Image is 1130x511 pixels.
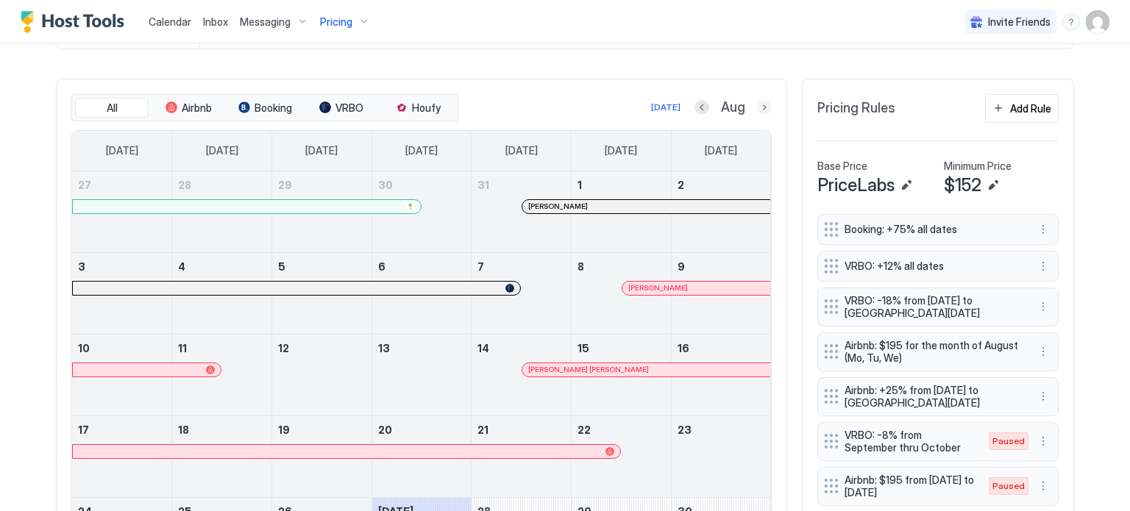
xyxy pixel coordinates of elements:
span: 3 [78,260,85,273]
button: More options [1034,432,1052,450]
span: Base Price [817,160,867,173]
span: VRBO: -18% from [DATE] to [GEOGRAPHIC_DATA][DATE] [845,294,1020,320]
span: 19 [278,424,290,436]
a: Monday [191,131,253,171]
td: August 12, 2025 [271,334,372,415]
span: 11 [178,342,187,354]
span: 29 [278,179,292,191]
a: July 30, 2025 [372,171,472,199]
span: [PERSON_NAME] [628,283,688,293]
a: August 10, 2025 [72,335,171,362]
a: Thursday [491,131,552,171]
span: [DATE] [305,144,338,157]
span: Paused [992,479,1025,493]
td: August 6, 2025 [372,252,472,334]
button: Add Rule [985,94,1059,123]
span: [DATE] [206,144,238,157]
a: August 18, 2025 [172,416,271,443]
a: August 2, 2025 [672,171,771,199]
span: Inbox [203,15,228,28]
button: [DATE] [649,99,683,116]
td: July 30, 2025 [372,171,472,253]
button: Edit [898,176,915,194]
a: Tuesday [291,131,352,171]
span: 21 [477,424,488,436]
a: July 31, 2025 [472,171,571,199]
a: August 16, 2025 [672,335,771,362]
span: 8 [578,260,584,273]
span: Invite Friends [988,15,1051,29]
span: [DATE] [405,144,438,157]
button: Next month [757,100,772,115]
div: tab-group [71,94,458,122]
div: menu [1034,387,1052,405]
span: [DATE] [705,144,737,157]
span: All [107,101,118,115]
td: August 4, 2025 [172,252,272,334]
a: August 7, 2025 [472,253,571,280]
span: Calendar [149,15,191,28]
td: August 15, 2025 [572,334,672,415]
span: Pricing [320,15,352,29]
td: July 29, 2025 [271,171,372,253]
span: Airbnb: $195 for the month of August (Mo, Tu, We) [845,339,1020,365]
span: 1 [578,179,582,191]
td: August 22, 2025 [572,415,672,497]
div: menu [1034,257,1052,275]
span: Paused [992,435,1025,448]
div: [PERSON_NAME] [628,283,764,293]
span: Airbnb [182,101,212,115]
button: More options [1034,298,1052,315]
div: User profile [1086,10,1109,34]
span: 12 [278,342,289,354]
td: August 1, 2025 [572,171,672,253]
span: Booking: +75% all dates [845,223,1020,236]
a: August 21, 2025 [472,416,571,443]
span: 10 [78,342,90,354]
button: Houfy [381,98,455,118]
td: August 9, 2025 [671,252,771,334]
span: 17 [78,424,89,436]
a: August 3, 2025 [72,253,171,280]
span: PriceLabs [817,174,895,196]
span: VRBO: -8% from September thru October [845,429,974,454]
span: 14 [477,342,489,354]
a: Host Tools Logo [21,11,131,33]
a: August 23, 2025 [672,416,771,443]
div: menu [1034,432,1052,450]
span: Pricing Rules [817,100,895,117]
button: Previous month [694,100,709,115]
td: August 19, 2025 [271,415,372,497]
span: [PERSON_NAME] [528,201,588,211]
iframe: Intercom live chat [15,461,50,496]
a: July 28, 2025 [172,171,271,199]
button: Booking [228,98,302,118]
span: 13 [378,342,390,354]
td: August 2, 2025 [671,171,771,253]
span: 23 [678,424,692,436]
span: 18 [178,424,189,436]
td: August 17, 2025 [72,415,172,497]
a: Calendar [149,14,191,29]
span: 28 [178,179,191,191]
div: menu [1034,221,1052,238]
span: [DATE] [106,144,138,157]
span: 27 [78,179,91,191]
td: August 10, 2025 [72,334,172,415]
td: August 21, 2025 [472,415,572,497]
a: Friday [590,131,652,171]
td: August 16, 2025 [671,334,771,415]
div: menu [1034,343,1052,360]
a: Saturday [690,131,752,171]
a: Sunday [91,131,153,171]
td: August 8, 2025 [572,252,672,334]
td: July 28, 2025 [172,171,272,253]
div: menu [1034,477,1052,495]
button: More options [1034,387,1052,405]
td: August 5, 2025 [271,252,372,334]
a: August 19, 2025 [272,416,372,443]
a: August 9, 2025 [672,253,771,280]
a: August 1, 2025 [572,171,671,199]
span: 9 [678,260,685,273]
a: August 13, 2025 [372,335,472,362]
